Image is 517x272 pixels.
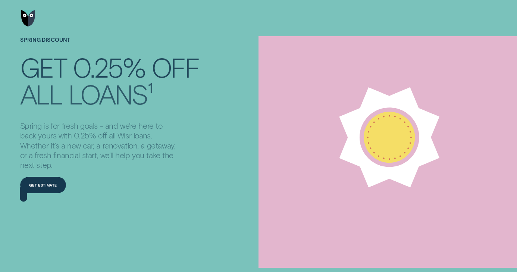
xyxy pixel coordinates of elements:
[21,10,35,26] img: Wisr
[20,81,62,107] div: all
[20,54,67,80] div: Get
[73,54,145,80] div: 0.25%
[151,54,199,80] div: off
[20,53,199,104] h4: Get 0.25% off all loans¹
[68,81,153,107] div: loans¹
[20,121,178,170] p: Spring is for fresh goals - and we’re here to back yours with 0.25% off all Wisr loans. Whether i...
[20,37,199,53] h1: SPRING DISCOUNT
[20,177,66,193] a: Get estimate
